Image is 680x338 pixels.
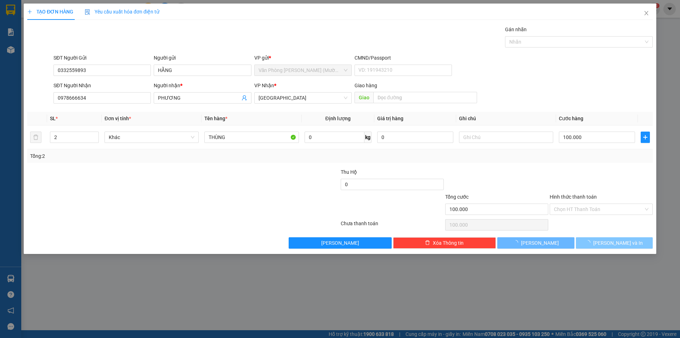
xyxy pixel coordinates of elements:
span: SL [50,116,56,121]
img: icon [85,9,90,15]
span: Đà Lạt [259,93,347,103]
label: Hình thức thanh toán [550,194,597,200]
span: close [644,10,649,16]
span: loading [585,240,593,245]
div: VP gửi [254,54,352,62]
span: Định lượng [325,116,351,121]
div: SĐT Người Gửi [53,54,151,62]
span: plus [27,9,32,14]
span: Tổng cước [445,194,469,200]
span: delete [425,240,430,246]
div: SĐT Người Nhận [53,82,151,89]
button: [PERSON_NAME] và In [576,237,653,249]
label: Gán nhãn [505,27,527,32]
div: Người gửi [154,54,251,62]
span: plus [641,134,650,140]
span: Tên hàng [204,116,227,121]
button: [PERSON_NAME] [289,237,392,249]
span: [PERSON_NAME] [521,239,559,247]
span: Cước hàng [559,116,583,121]
span: VP Nhận [254,83,274,88]
span: [PERSON_NAME] và In [593,239,643,247]
span: loading [513,240,521,245]
span: Văn Phòng Trần Phú (Mường Thanh) [259,65,347,76]
input: 0 [377,132,453,143]
span: [PERSON_NAME] [321,239,359,247]
button: deleteXóa Thông tin [393,237,496,249]
input: Dọc đường [373,92,477,103]
div: Tổng: 2 [30,152,262,160]
span: TẠO ĐƠN HÀNG [27,9,73,15]
span: Giao [355,92,373,103]
span: Giao hàng [355,83,377,88]
button: delete [30,132,41,143]
input: Ghi Chú [459,132,553,143]
button: Close [636,4,656,23]
span: Giá trị hàng [377,116,403,121]
span: Đơn vị tính [104,116,131,121]
th: Ghi chú [456,112,556,126]
span: user-add [242,95,247,101]
div: Chưa thanh toán [340,220,444,232]
button: plus [641,132,650,143]
button: [PERSON_NAME] [497,237,574,249]
div: CMND/Passport [355,54,452,62]
span: Xóa Thông tin [433,239,464,247]
span: Yêu cầu xuất hóa đơn điện tử [85,9,159,15]
span: Khác [109,132,194,143]
span: kg [364,132,372,143]
input: VD: Bàn, Ghế [204,132,299,143]
div: Người nhận [154,82,251,89]
span: Thu Hộ [341,169,357,175]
